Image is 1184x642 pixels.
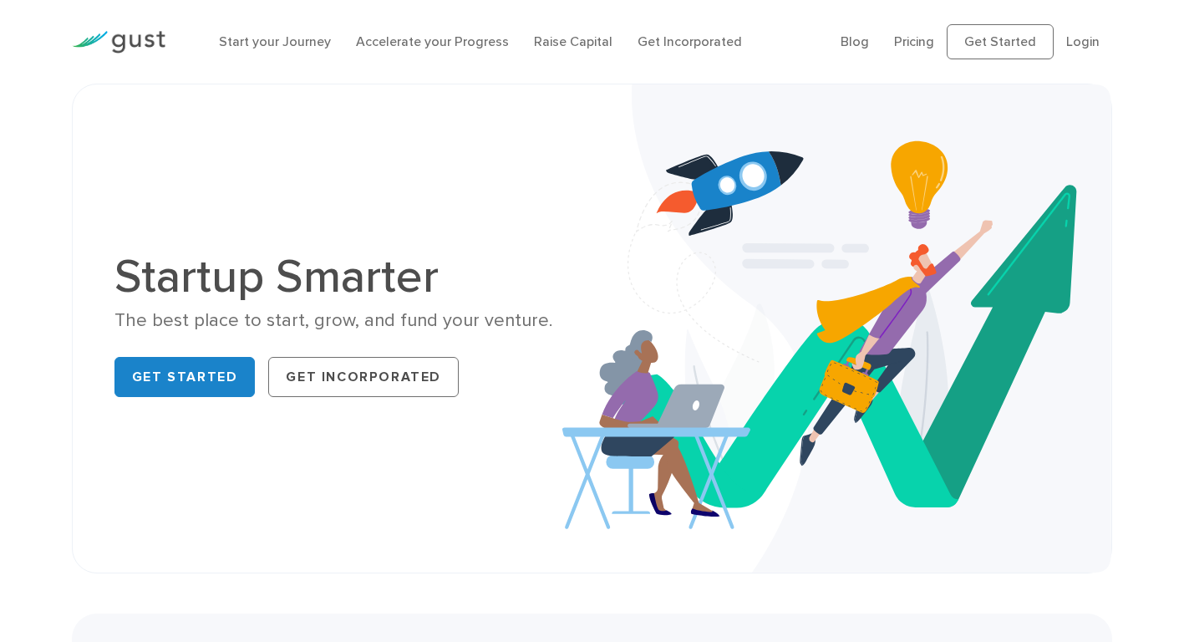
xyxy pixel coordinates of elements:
[114,357,256,397] a: Get Started
[562,84,1111,573] img: Startup Smarter Hero
[638,33,742,49] a: Get Incorporated
[114,253,580,300] h1: Startup Smarter
[947,24,1054,59] a: Get Started
[534,33,612,49] a: Raise Capital
[219,33,331,49] a: Start your Journey
[841,33,869,49] a: Blog
[114,308,580,333] div: The best place to start, grow, and fund your venture.
[268,357,459,397] a: Get Incorporated
[1066,33,1100,49] a: Login
[72,31,165,53] img: Gust Logo
[894,33,934,49] a: Pricing
[356,33,509,49] a: Accelerate your Progress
